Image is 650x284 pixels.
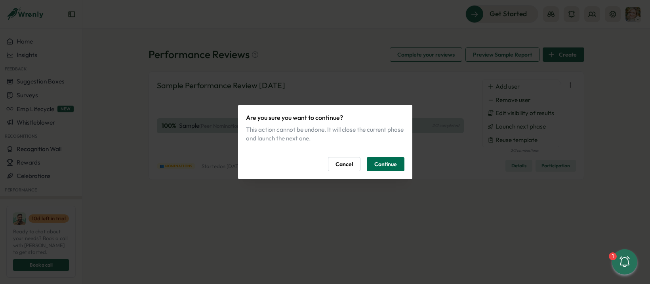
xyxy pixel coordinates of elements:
[335,157,353,171] span: Cancel
[374,157,397,171] span: Continue
[609,252,617,260] div: 1
[367,157,404,171] button: Continue
[246,125,404,143] div: This action cannot be undone. It will close the current phase and launch the next one.
[246,113,404,123] p: Are you sure you want to continue?
[328,157,360,171] button: Cancel
[612,249,637,275] button: 1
